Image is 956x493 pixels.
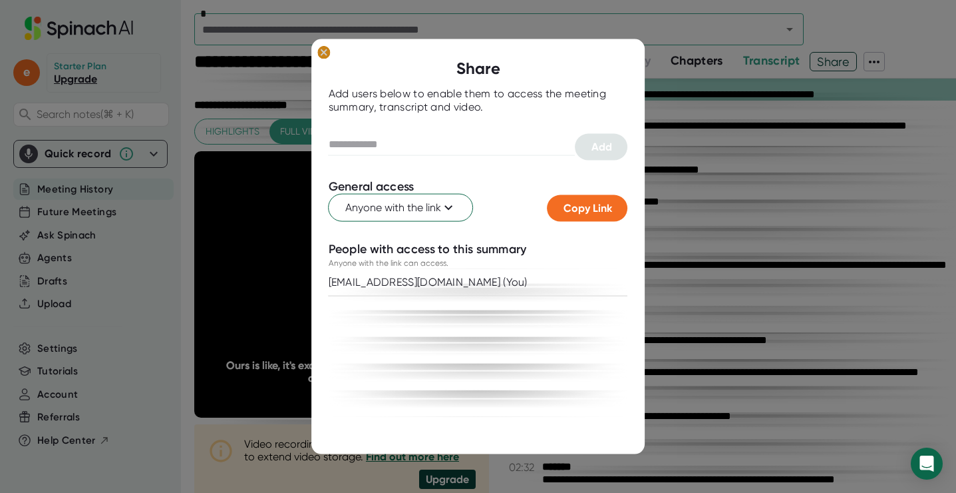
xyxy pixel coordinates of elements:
button: Anyone with the link [329,194,474,222]
div: Open Intercom Messenger [911,448,943,480]
button: Copy Link [548,195,628,222]
div: General access [329,179,414,195]
div: Add users below to enable them to access the meeting summary, transcript and video. [329,87,628,114]
div: [EMAIL_ADDRESS][DOMAIN_NAME] (You) [329,276,528,289]
span: Anyone with the link [345,200,457,216]
b: Share [456,59,500,78]
span: Copy Link [563,202,612,215]
button: Add [575,134,628,161]
span: Add [591,141,612,153]
div: People with access to this summary [329,242,527,257]
div: Anyone with the link can access. [329,257,448,269]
